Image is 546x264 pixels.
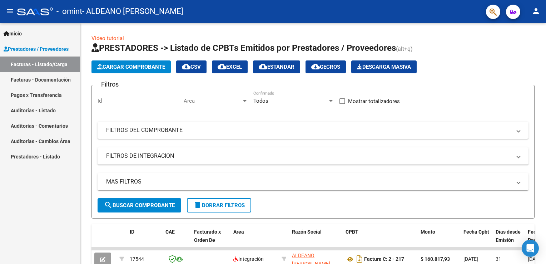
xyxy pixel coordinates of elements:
[106,178,511,186] mat-panel-title: MAS FILTROS
[233,256,264,262] span: Integración
[91,43,396,53] span: PRESTADORES -> Listado de CPBTs Emitidos por Prestadores / Proveedores
[194,229,221,243] span: Facturado x Orden De
[193,201,202,209] mat-icon: delete
[357,64,411,70] span: Descarga Masiva
[104,201,113,209] mat-icon: search
[253,60,300,73] button: Estandar
[259,62,267,71] mat-icon: cloud_download
[106,152,511,160] mat-panel-title: FILTROS DE INTEGRACION
[4,45,69,53] span: Prestadores / Proveedores
[91,60,171,73] button: Cargar Comprobante
[343,224,418,256] datatable-header-cell: CPBT
[98,147,528,165] mat-expansion-panel-header: FILTROS DE INTEGRACION
[98,173,528,190] mat-expansion-panel-header: MAS FILTROS
[106,126,511,134] mat-panel-title: FILTROS DEL COMPROBANTE
[187,198,251,212] button: Borrar Filtros
[233,229,244,235] span: Area
[253,98,268,104] span: Todos
[193,202,245,209] span: Borrar Filtros
[4,30,22,38] span: Inicio
[6,7,14,15] mat-icon: menu
[218,64,242,70] span: EXCEL
[97,64,165,70] span: Cargar Comprobante
[496,256,501,262] span: 31
[306,60,346,73] button: Gecros
[259,64,294,70] span: Estandar
[130,256,144,262] span: 17544
[165,229,175,235] span: CAE
[212,60,248,73] button: EXCEL
[463,229,489,235] span: Fecha Cpbt
[311,62,320,71] mat-icon: cloud_download
[396,45,413,52] span: (alt+q)
[418,224,461,256] datatable-header-cell: Monto
[104,202,175,209] span: Buscar Comprobante
[351,60,417,73] app-download-masive: Descarga masiva de comprobantes (adjuntos)
[289,224,343,256] datatable-header-cell: Razón Social
[292,229,322,235] span: Razón Social
[461,224,493,256] datatable-header-cell: Fecha Cpbt
[98,79,122,89] h3: Filtros
[127,224,163,256] datatable-header-cell: ID
[463,256,478,262] span: [DATE]
[163,224,191,256] datatable-header-cell: CAE
[130,229,134,235] span: ID
[421,229,435,235] span: Monto
[493,224,525,256] datatable-header-cell: Días desde Emisión
[176,60,207,73] button: CSV
[348,97,400,106] span: Mostrar totalizadores
[364,256,404,262] strong: Factura C: 2 - 217
[230,224,279,256] datatable-header-cell: Area
[98,198,181,212] button: Buscar Comprobante
[532,7,540,15] mat-icon: person
[182,64,201,70] span: CSV
[191,224,230,256] datatable-header-cell: Facturado x Orden De
[218,62,226,71] mat-icon: cloud_download
[182,62,190,71] mat-icon: cloud_download
[91,35,124,41] a: Video tutorial
[184,98,242,104] span: Area
[528,256,542,262] span: [DATE]
[56,4,82,19] span: - omint
[351,60,417,73] button: Descarga Masiva
[346,229,358,235] span: CPBT
[82,4,183,19] span: - ALDEANO [PERSON_NAME]
[522,240,539,257] div: Open Intercom Messenger
[311,64,340,70] span: Gecros
[98,122,528,139] mat-expansion-panel-header: FILTROS DEL COMPROBANTE
[496,229,521,243] span: Días desde Emisión
[421,256,450,262] strong: $ 160.817,93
